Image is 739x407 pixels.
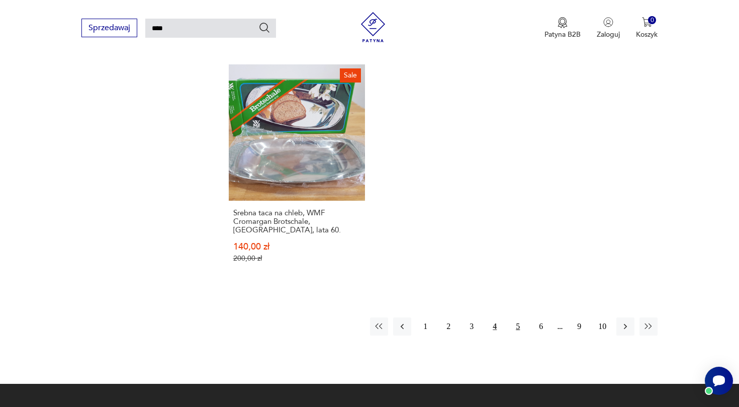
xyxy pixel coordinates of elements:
p: 200,00 zł [233,254,360,263]
button: 0Koszyk [636,17,658,39]
button: 2 [439,317,457,336]
button: Szukaj [258,22,270,34]
button: Sprzedawaj [81,19,137,37]
a: Sprzedawaj [81,25,137,32]
p: Koszyk [636,30,658,39]
p: Zaloguj [597,30,620,39]
button: 6 [532,317,550,336]
button: 3 [463,317,481,336]
button: 9 [570,317,588,336]
p: 140,00 zł [233,242,360,251]
a: SaleSrebna taca na chleb, WMF Cromargan Brotschale, Niemcy, lata 60.Srebna taca na chleb, WMF Cro... [229,64,365,282]
img: Ikona medalu [558,17,568,28]
button: 1 [416,317,434,336]
a: Ikona medaluPatyna B2B [544,17,581,39]
img: Ikonka użytkownika [603,17,613,27]
div: 0 [648,16,657,25]
img: Ikona koszyka [642,17,652,27]
button: Zaloguj [597,17,620,39]
button: 10 [593,317,611,336]
img: Patyna - sklep z meblami i dekoracjami vintage [358,12,388,42]
button: Patyna B2B [544,17,581,39]
h3: Srebna taca na chleb, WMF Cromargan Brotschale, [GEOGRAPHIC_DATA], lata 60. [233,209,360,234]
button: 4 [486,317,504,336]
p: Patyna B2B [544,30,581,39]
button: 5 [509,317,527,336]
iframe: Smartsupp widget button [705,367,733,395]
